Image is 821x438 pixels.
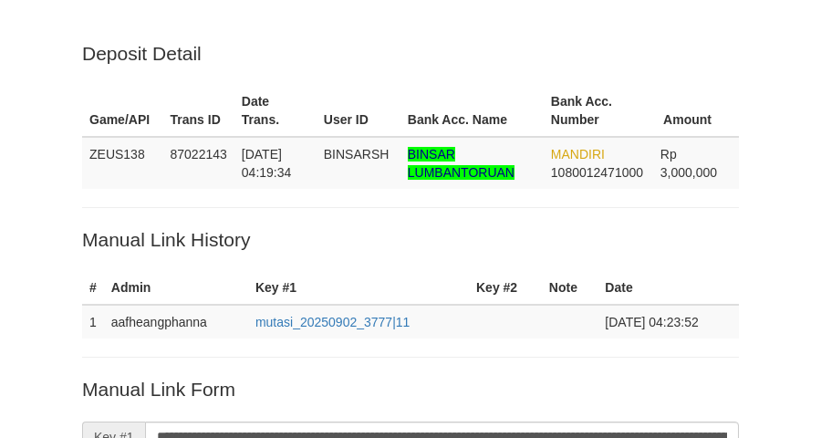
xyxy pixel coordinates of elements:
th: # [82,271,104,305]
th: Bank Acc. Number [544,85,653,137]
p: Manual Link Form [82,376,739,402]
th: User ID [317,85,400,137]
th: Date Trans. [234,85,317,137]
th: Amount [653,85,739,137]
th: Note [542,271,598,305]
span: MANDIRI [551,147,605,162]
p: Deposit Detail [82,40,739,67]
td: 87022143 [163,137,234,189]
th: Date [598,271,739,305]
td: ZEUS138 [82,137,163,189]
th: Admin [104,271,248,305]
span: Rp 3,000,000 [660,147,717,180]
th: Key #1 [248,271,469,305]
td: [DATE] 04:23:52 [598,305,739,339]
span: [DATE] 04:19:34 [242,147,292,180]
th: Bank Acc. Name [400,85,544,137]
th: Trans ID [163,85,234,137]
th: Key #2 [469,271,542,305]
span: Nama rekening >18 huruf, harap diedit [408,147,514,180]
th: Game/API [82,85,163,137]
a: mutasi_20250902_3777|11 [255,315,410,329]
td: aafheangphanna [104,305,248,339]
span: BINSARSH [324,147,390,162]
p: Manual Link History [82,226,739,253]
span: Copy 1080012471000 to clipboard [551,165,643,180]
td: 1 [82,305,104,339]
